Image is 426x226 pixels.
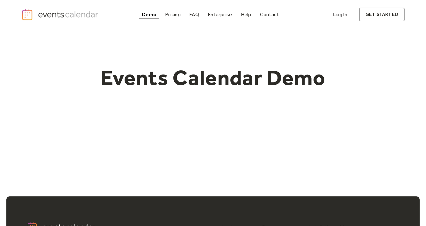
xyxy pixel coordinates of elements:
[257,10,282,19] a: Contact
[139,10,159,19] a: Demo
[208,13,232,16] div: Enterprise
[359,8,405,21] a: get started
[238,10,254,19] a: Help
[241,13,251,16] div: Help
[165,13,181,16] div: Pricing
[142,13,156,16] div: Demo
[21,9,100,21] a: home
[189,13,199,16] div: FAQ
[327,8,354,21] a: Log In
[205,10,235,19] a: Enterprise
[187,10,202,19] a: FAQ
[91,65,336,91] h1: Events Calendar Demo
[260,13,279,16] div: Contact
[162,10,183,19] a: Pricing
